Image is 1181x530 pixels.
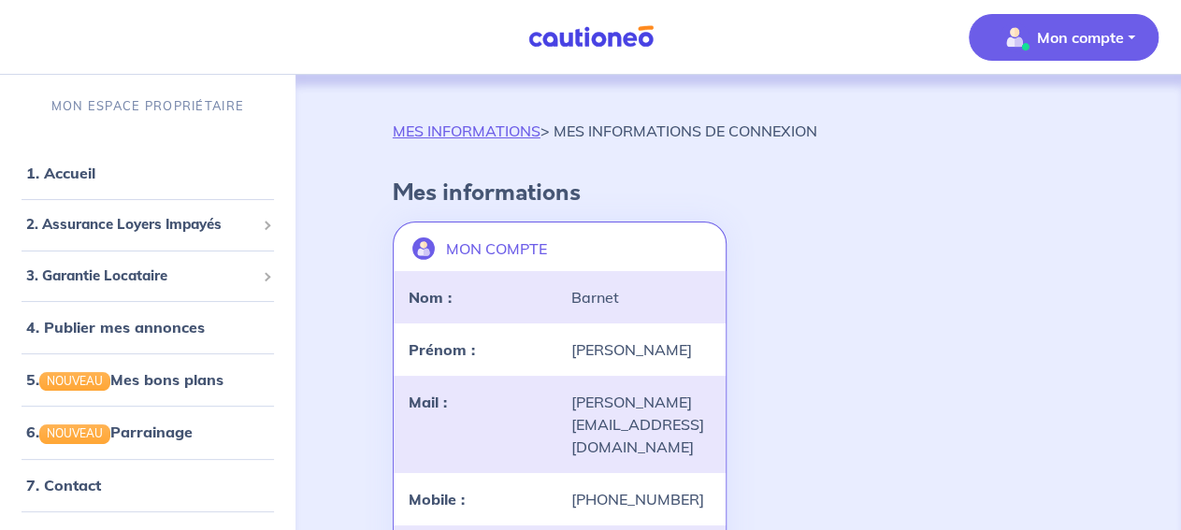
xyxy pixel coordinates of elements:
[7,207,288,243] div: 2. Assurance Loyers Impayés
[1037,26,1124,49] p: Mon compte
[7,361,288,398] div: 5.NOUVEAUMes bons plans
[409,490,465,509] strong: Mobile :
[26,318,205,337] a: 4. Publier mes annonces
[412,237,435,260] img: illu_account.svg
[393,179,1084,207] h4: Mes informations
[446,237,547,260] p: MON COMPTE
[26,164,95,182] a: 1. Accueil
[7,154,288,192] div: 1. Accueil
[26,265,255,287] span: 3. Garantie Locataire
[7,413,288,451] div: 6.NOUVEAUParrainage
[560,391,723,458] div: [PERSON_NAME][EMAIL_ADDRESS][DOMAIN_NAME]
[51,97,244,115] p: MON ESPACE PROPRIÉTAIRE
[409,288,452,307] strong: Nom :
[26,214,255,236] span: 2. Assurance Loyers Impayés
[560,286,723,308] div: Barnet
[409,340,475,359] strong: Prénom :
[521,25,661,49] img: Cautioneo
[7,258,288,294] div: 3. Garantie Locataire
[26,370,223,389] a: 5.NOUVEAUMes bons plans
[560,488,723,510] div: [PHONE_NUMBER]
[26,476,101,494] a: 7. Contact
[7,308,288,346] div: 4. Publier mes annonces
[26,423,193,441] a: 6.NOUVEAUParrainage
[393,122,540,140] a: MES INFORMATIONS
[969,14,1159,61] button: illu_account_valid_menu.svgMon compte
[393,120,817,142] p: > MES INFORMATIONS DE CONNEXION
[409,393,447,411] strong: Mail :
[560,338,723,361] div: [PERSON_NAME]
[1000,22,1030,52] img: illu_account_valid_menu.svg
[7,466,288,504] div: 7. Contact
